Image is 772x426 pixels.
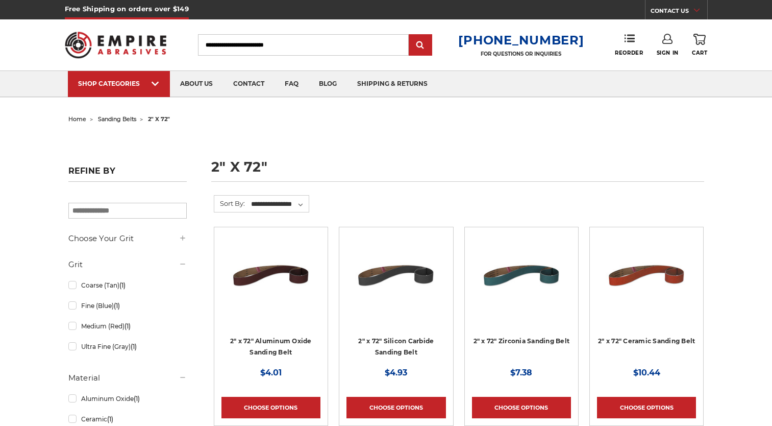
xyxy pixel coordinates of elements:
a: Ultra Fine (Gray) [68,338,187,356]
img: 2" x 72" Aluminum Oxide Pipe Sanding Belt [230,234,312,316]
h1: 2" x 72" [211,160,704,182]
span: (1) [131,343,137,350]
span: (1) [124,322,131,330]
img: 2" x 72" Zirconia Pipe Sanding Belt [481,234,562,316]
a: Choose Options [221,397,320,418]
a: Choose Options [597,397,696,418]
a: 2" x 72" Zirconia Sanding Belt [474,337,570,345]
a: about us [170,71,223,97]
a: faq [275,71,309,97]
a: Aluminum Oxide [68,390,187,408]
span: (1) [134,395,140,403]
a: home [68,115,86,123]
h5: Grit [68,258,187,271]
h5: Refine by [68,166,187,182]
span: Sign In [657,50,679,56]
span: (1) [107,415,113,423]
a: Quick view [236,265,306,286]
span: 2" x 72" [148,115,170,123]
a: Choose Options [346,397,445,418]
span: Cart [692,50,707,56]
a: 2" x 72" Ceramic Pipe Sanding Belt [597,234,696,334]
span: Reorder [615,50,643,56]
a: Fine (Blue) [68,297,187,315]
a: shipping & returns [347,71,438,97]
input: Submit [410,35,431,56]
a: blog [309,71,347,97]
img: 2" x 72" Silicon Carbide File Belt [355,234,437,316]
a: sanding belts [98,115,136,123]
span: (1) [114,302,120,310]
p: FOR QUESTIONS OR INQUIRIES [458,51,584,57]
a: Coarse (Tan) [68,276,187,294]
span: $7.38 [510,368,532,377]
span: $4.93 [385,368,407,377]
a: 2" x 72" Aluminum Oxide Sanding Belt [230,337,312,357]
img: Empire Abrasives [65,25,167,65]
span: (1) [119,281,126,289]
a: Quick view [486,265,557,286]
a: Medium (Red) [68,317,187,335]
a: Reorder [615,34,643,56]
a: Quick view [361,265,431,286]
label: Sort By: [214,196,245,211]
a: Cart [692,34,707,56]
h5: Choose Your Grit [68,232,187,245]
img: 2" x 72" Ceramic Pipe Sanding Belt [606,234,687,316]
span: $10.44 [633,368,660,377]
div: SHOP CATEGORIES [78,80,160,87]
a: 2" x 72" Silicon Carbide File Belt [346,234,445,334]
a: 2" x 72" Zirconia Pipe Sanding Belt [472,234,571,334]
a: Quick view [611,265,682,286]
a: CONTACT US [651,5,707,19]
a: contact [223,71,275,97]
a: Choose Options [472,397,571,418]
a: 2" x 72" Silicon Carbide Sanding Belt [358,337,434,357]
a: [PHONE_NUMBER] [458,33,584,48]
a: 2" x 72" Aluminum Oxide Pipe Sanding Belt [221,234,320,334]
select: Sort By: [250,197,309,212]
a: 2" x 72" Ceramic Sanding Belt [598,337,695,345]
span: $4.01 [260,368,282,377]
h5: Material [68,372,187,384]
